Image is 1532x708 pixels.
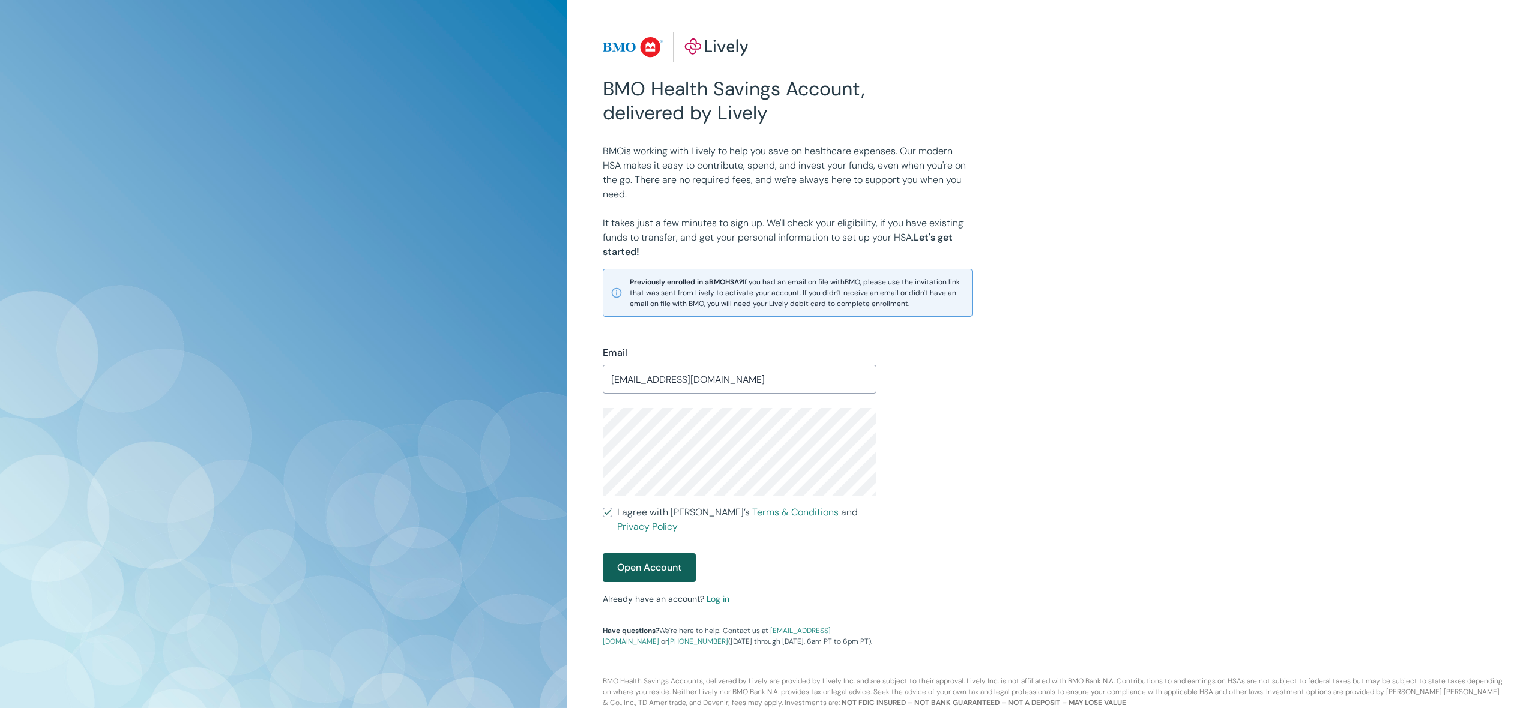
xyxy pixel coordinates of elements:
label: Email [603,346,627,360]
span: I agree with [PERSON_NAME]’s and [617,505,876,534]
h2: BMO Health Savings Account, delivered by Lively [603,77,876,125]
p: BMO Health Savings Accounts, delivered by Lively are provided by Lively Inc. and are subject to t... [596,647,1503,708]
span: If you had an email on file with BMO , please use the invitation link that was sent from Lively t... [630,277,965,309]
button: Open Account [603,553,696,582]
a: Privacy Policy [617,520,678,533]
a: Log in [707,593,729,604]
p: It takes just a few minutes to sign up. We'll check your eligibility, if you have existing funds ... [603,216,973,259]
b: NOT FDIC INSURED – NOT BANK GUARANTEED – NOT A DEPOSIT – MAY LOSE VALUE [842,698,1126,707]
strong: Have questions? [603,626,659,635]
img: Lively [603,32,748,62]
p: We're here to help! Contact us at or ([DATE] through [DATE], 6am PT to 6pm PT). [603,625,876,647]
small: Already have an account? [603,593,729,604]
a: Terms & Conditions [752,506,839,518]
a: [PHONE_NUMBER] [668,637,728,646]
strong: Previously enrolled in a BMO HSA? [630,277,743,287]
p: BMO is working with Lively to help you save on healthcare expenses. Our modern HSA makes it easy ... [603,144,973,202]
